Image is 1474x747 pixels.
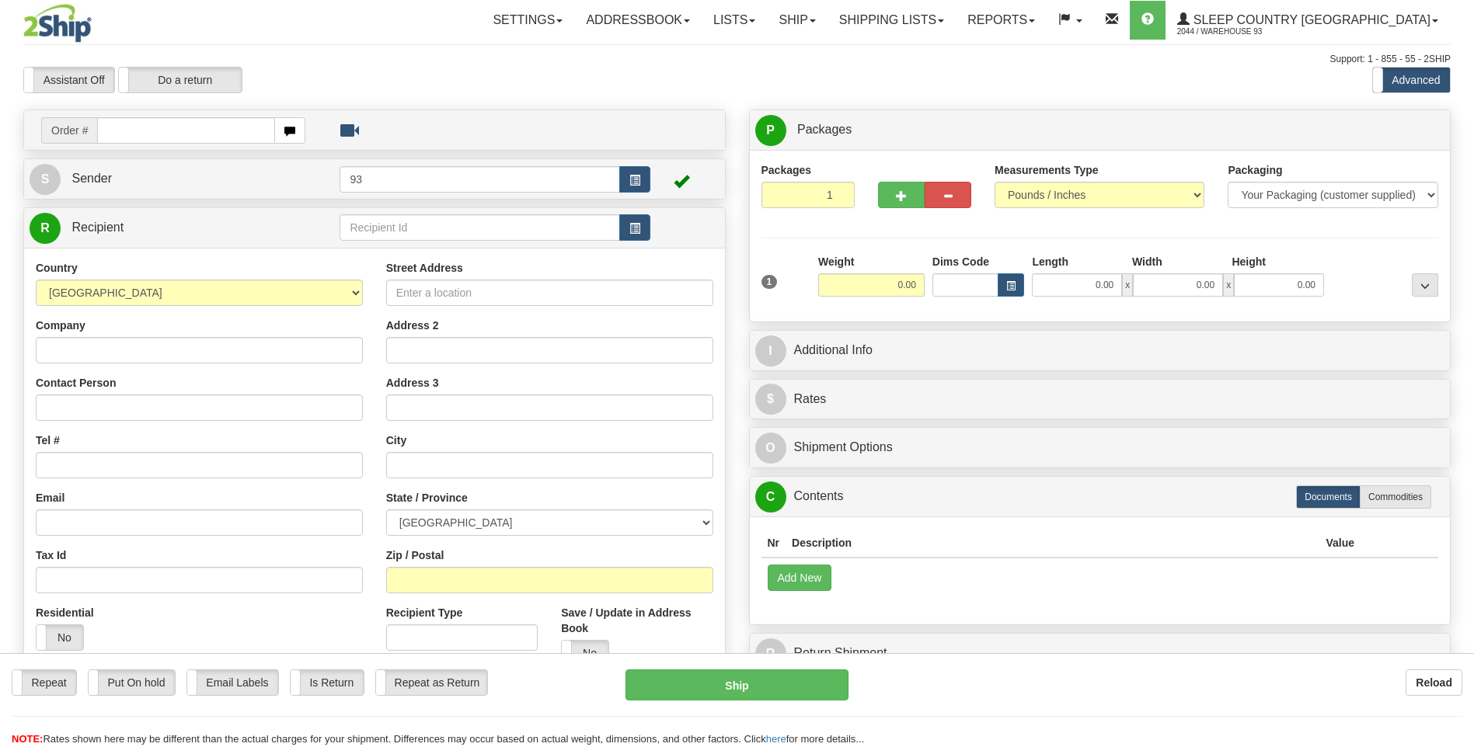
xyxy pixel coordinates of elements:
[386,547,444,563] label: Zip / Postal
[24,68,114,92] label: Assistant Off
[36,547,66,563] label: Tax Id
[1416,676,1452,689] b: Reload
[1177,24,1294,40] span: 2044 / Warehouse 93
[36,375,116,391] label: Contact Person
[89,670,175,695] label: Put On hold
[755,481,786,512] span: C
[1132,254,1162,269] label: Width
[36,318,85,333] label: Company
[786,529,1319,558] th: Description
[755,638,786,669] span: R
[995,162,1099,178] label: Measurements Type
[1438,294,1472,453] iframe: chat widget
[1166,1,1450,40] a: Sleep Country [GEOGRAPHIC_DATA] 2044 / Warehouse 93
[828,1,956,40] a: Shipping lists
[386,490,468,506] label: State / Province
[702,1,767,40] a: Lists
[36,260,78,276] label: Country
[386,260,463,276] label: Street Address
[755,433,786,464] span: O
[761,162,812,178] label: Packages
[481,1,574,40] a: Settings
[30,164,61,195] span: S
[761,529,786,558] th: Nr
[561,605,713,636] label: Save / Update in Address Book
[30,163,340,195] a: S Sender
[119,68,242,92] label: Do a return
[932,254,989,269] label: Dims Code
[23,53,1451,66] div: Support: 1 - 855 - 55 - 2SHIP
[1360,485,1431,509] label: Commodities
[1232,254,1266,269] label: Height
[766,733,786,745] a: here
[23,4,92,43] img: logo2044.jpg
[37,625,83,650] label: No
[956,1,1047,40] a: Reports
[755,115,786,146] span: P
[30,213,61,244] span: R
[36,433,60,448] label: Tel #
[340,166,619,193] input: Sender Id
[12,670,76,695] label: Repeat
[1319,529,1361,558] th: Value
[818,254,854,269] label: Weight
[625,669,848,700] button: Ship
[1223,273,1234,297] span: x
[755,335,786,367] span: I
[71,172,112,185] span: Sender
[71,221,124,234] span: Recipient
[767,1,827,40] a: Ship
[187,670,278,695] label: Email Labels
[386,433,406,448] label: City
[386,605,463,620] label: Recipient Type
[755,638,1445,669] a: RReturn Shipment
[574,1,702,40] a: Addressbook
[386,280,713,306] input: Enter a location
[797,123,852,136] span: Packages
[755,432,1445,464] a: OShipment Options
[36,490,64,506] label: Email
[1122,273,1133,297] span: x
[755,114,1445,146] a: P Packages
[340,214,619,241] input: Recipient Id
[30,212,305,244] a: R Recipient
[755,384,1445,415] a: $Rates
[755,384,786,415] span: $
[386,375,439,391] label: Address 3
[291,670,364,695] label: Is Return
[768,565,832,591] button: Add New
[376,670,487,695] label: Repeat as Return
[41,117,97,144] span: Order #
[755,481,1445,512] a: CContents
[1296,485,1361,509] label: Documents
[755,335,1445,367] a: IAdditional Info
[1373,68,1450,92] label: Advanced
[761,275,778,289] span: 1
[1412,273,1438,297] div: ...
[1032,254,1068,269] label: Length
[1190,13,1430,26] span: Sleep Country [GEOGRAPHIC_DATA]
[562,641,608,665] label: No
[1228,162,1282,178] label: Packaging
[36,605,94,620] label: Residential
[1406,669,1462,696] button: Reload
[386,318,439,333] label: Address 2
[12,733,43,745] span: NOTE:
